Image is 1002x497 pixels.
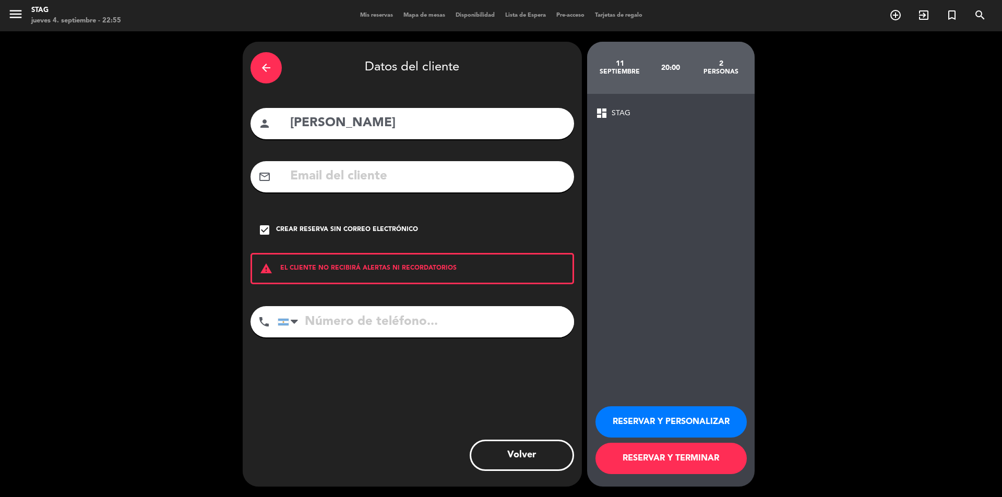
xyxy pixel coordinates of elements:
[31,16,121,26] div: jueves 4. septiembre - 22:55
[258,224,271,236] i: check_box
[289,113,566,134] input: Nombre del cliente
[470,440,574,471] button: Volver
[258,316,270,328] i: phone
[917,9,930,21] i: exit_to_app
[889,9,902,21] i: add_circle_outline
[278,307,302,337] div: Argentina: +54
[289,166,566,187] input: Email del cliente
[612,107,630,119] span: STAG
[595,107,608,119] span: dashboard
[398,13,450,18] span: Mapa de mesas
[696,59,746,68] div: 2
[258,117,271,130] i: person
[590,13,648,18] span: Tarjetas de regalo
[595,443,747,474] button: RESERVAR Y TERMINAR
[276,225,418,235] div: Crear reserva sin correo electrónico
[974,9,986,21] i: search
[250,50,574,86] div: Datos del cliente
[500,13,551,18] span: Lista de Espera
[551,13,590,18] span: Pre-acceso
[258,171,271,183] i: mail_outline
[31,5,121,16] div: STAG
[696,68,746,76] div: personas
[252,262,280,275] i: warning
[645,50,696,86] div: 20:00
[260,62,272,74] i: arrow_back
[278,306,574,337] input: Número de teléfono...
[8,6,23,26] button: menu
[450,13,500,18] span: Disponibilidad
[595,59,646,68] div: 11
[595,68,646,76] div: septiembre
[355,13,398,18] span: Mis reservas
[946,9,958,21] i: turned_in_not
[8,6,23,22] i: menu
[595,406,747,438] button: RESERVAR Y PERSONALIZAR
[250,253,574,284] div: EL CLIENTE NO RECIBIRÁ ALERTAS NI RECORDATORIOS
